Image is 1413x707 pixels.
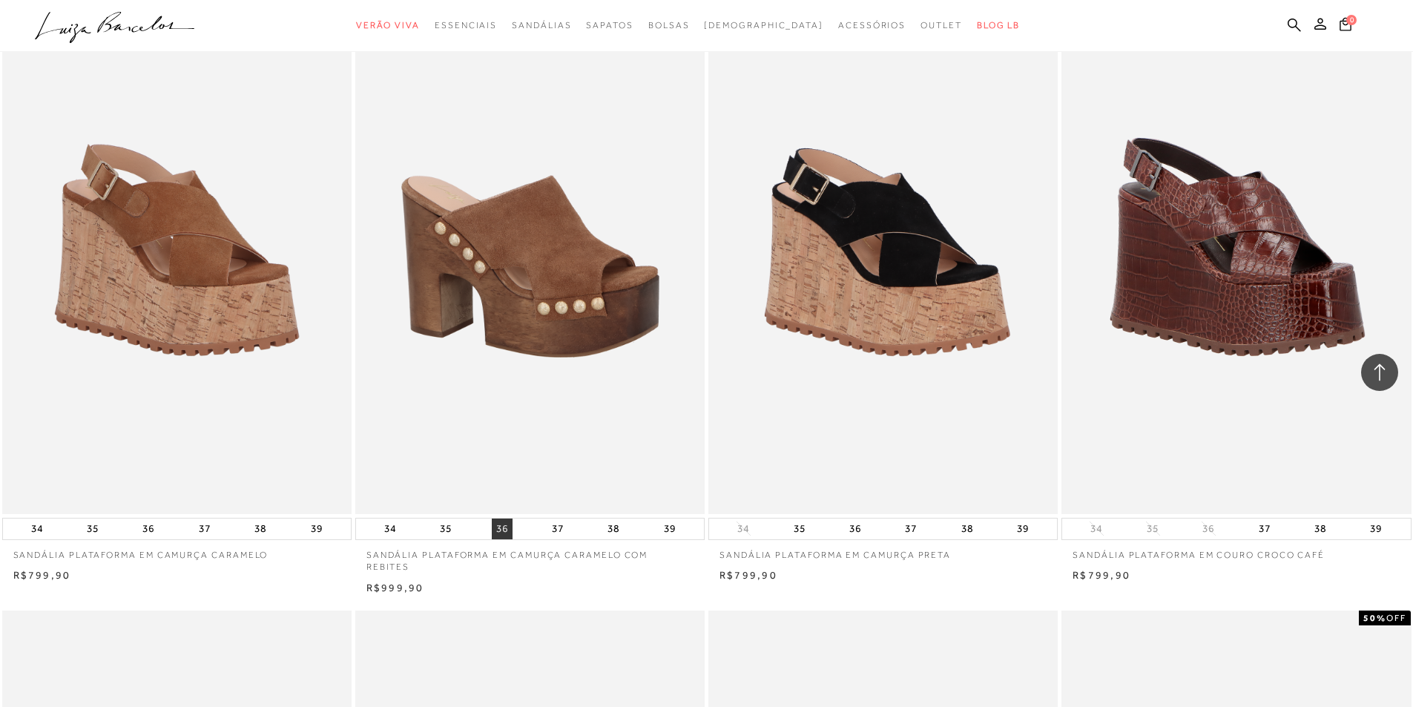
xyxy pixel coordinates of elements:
a: SANDÁLIA PLATAFORMA EM CAMURÇA CARAMELO [2,540,352,562]
button: 39 [306,519,327,539]
button: 35 [789,519,810,539]
a: SANDÁLIA PLATAFORMA EM CAMURÇA CARAMELO COM REBITES [355,540,705,574]
button: 34 [733,522,754,536]
span: BLOG LB [977,20,1020,30]
span: [DEMOGRAPHIC_DATA] [704,20,823,30]
a: categoryNavScreenReaderText [586,12,633,39]
span: Essenciais [435,20,497,30]
button: 36 [492,519,513,539]
span: R$799,90 [13,569,71,581]
button: 36 [1198,522,1219,536]
button: 34 [27,519,47,539]
a: categoryNavScreenReaderText [356,12,420,39]
span: Bolsas [648,20,690,30]
a: noSubCategoriesText [704,12,823,39]
button: 35 [435,519,456,539]
a: BLOG LB [977,12,1020,39]
a: SANDÁLIA PLATAFORMA EM CAMURÇA PRETA [708,540,1058,562]
button: 39 [659,519,680,539]
button: 38 [1310,519,1331,539]
button: 34 [380,519,401,539]
span: R$799,90 [1073,569,1130,581]
a: categoryNavScreenReaderText [648,12,690,39]
button: 37 [194,519,215,539]
span: Verão Viva [356,20,420,30]
span: R$999,90 [366,582,424,593]
button: 0 [1335,16,1356,36]
button: 37 [900,519,921,539]
button: 39 [1366,519,1386,539]
a: categoryNavScreenReaderText [512,12,571,39]
span: Outlet [920,20,962,30]
span: Sandálias [512,20,571,30]
a: categoryNavScreenReaderText [920,12,962,39]
button: 38 [250,519,271,539]
span: Sapatos [586,20,633,30]
button: 36 [138,519,159,539]
button: 34 [1086,522,1107,536]
button: 36 [845,519,866,539]
span: R$799,90 [719,569,777,581]
a: categoryNavScreenReaderText [838,12,906,39]
button: 35 [82,519,103,539]
button: 37 [1254,519,1275,539]
button: 38 [957,519,978,539]
span: OFF [1386,613,1406,623]
a: categoryNavScreenReaderText [435,12,497,39]
button: 37 [547,519,568,539]
strong: 50% [1363,613,1386,623]
span: Acessórios [838,20,906,30]
a: SANDÁLIA PLATAFORMA EM COURO CROCO CAFÉ [1061,540,1411,562]
span: 0 [1346,15,1357,25]
button: 35 [1142,522,1163,536]
button: 38 [603,519,624,539]
button: 39 [1012,519,1033,539]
